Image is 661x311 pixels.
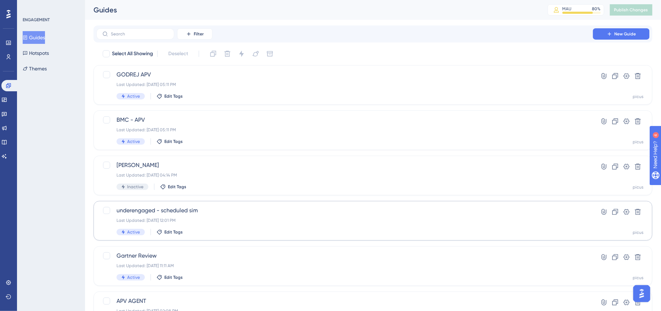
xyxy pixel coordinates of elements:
span: Edit Tags [164,93,183,99]
input: Search [111,31,168,36]
div: Guides [94,5,530,15]
span: Deselect [168,50,188,58]
button: Edit Tags [157,229,183,235]
span: Active [127,93,140,99]
span: APV AGENT [117,297,573,305]
button: Edit Tags [157,93,183,99]
div: Last Updated: [DATE] 11:11 AM [117,263,573,269]
span: Edit Tags [168,184,186,190]
button: Edit Tags [157,139,183,144]
div: 80 % [592,6,601,12]
div: ENGAGEMENT [23,17,50,23]
span: Edit Tags [164,275,183,280]
div: Last Updated: [DATE] 05:11 PM [117,127,573,133]
div: picus [633,139,644,145]
button: Themes [23,62,47,75]
span: Active [127,139,140,144]
span: underengaged - scheduled sim [117,206,573,215]
span: Filter [194,31,204,37]
span: Gartner Review [117,252,573,260]
span: Publish Changes [614,7,648,13]
button: Deselect [162,47,194,60]
button: New Guide [593,28,650,40]
button: Edit Tags [160,184,186,190]
div: Last Updated: [DATE] 05:11 PM [117,82,573,87]
span: Active [127,229,140,235]
span: [PERSON_NAME] [117,161,573,169]
div: picus [633,184,644,190]
span: GODREJ APV [117,70,573,79]
button: Guides [23,31,45,44]
div: picus [633,230,644,235]
div: MAU [563,6,572,12]
div: Last Updated: [DATE] 12:01 PM [117,218,573,223]
iframe: UserGuiding AI Assistant Launcher [631,283,652,304]
div: picus [633,94,644,99]
button: Hotspots [23,47,49,59]
span: Edit Tags [164,229,183,235]
div: 4 [49,4,51,9]
span: Active [127,275,140,280]
span: BMC - APV [117,116,573,124]
div: picus [633,275,644,281]
button: Edit Tags [157,275,183,280]
span: Need Help? [17,2,44,10]
span: Inactive [127,184,143,190]
button: Filter [177,28,213,40]
span: New Guide [615,31,636,37]
button: Publish Changes [610,4,652,16]
span: Select All Showing [112,50,153,58]
div: Last Updated: [DATE] 04:14 PM [117,172,573,178]
span: Edit Tags [164,139,183,144]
